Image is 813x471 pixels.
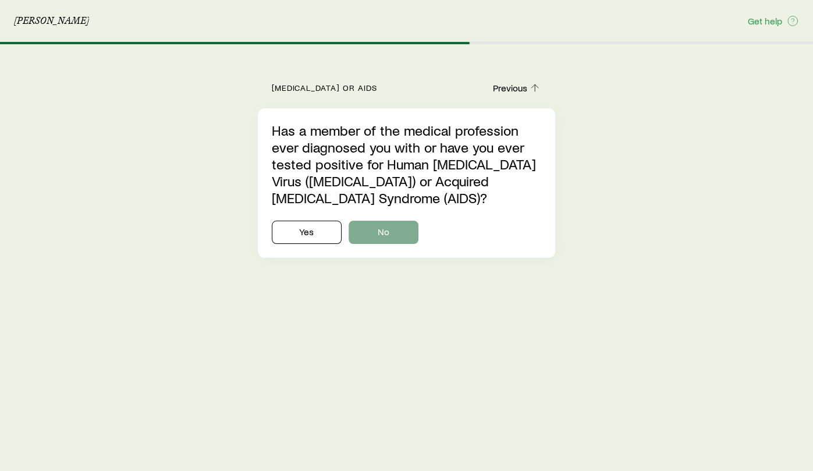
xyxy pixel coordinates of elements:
[747,15,799,28] button: Get help
[272,221,342,244] button: Yes
[272,83,377,93] p: [MEDICAL_DATA] or AIDS
[14,15,89,27] p: [PERSON_NAME]
[492,82,541,95] button: Previous
[272,221,542,244] div: disclosures<>medical<>infectious<>viral<>hiv_aids<>disclosed
[349,221,418,244] button: No
[272,122,536,206] label: Has a member of the medical profession ever diagnosed you with or have you ever tested positive f...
